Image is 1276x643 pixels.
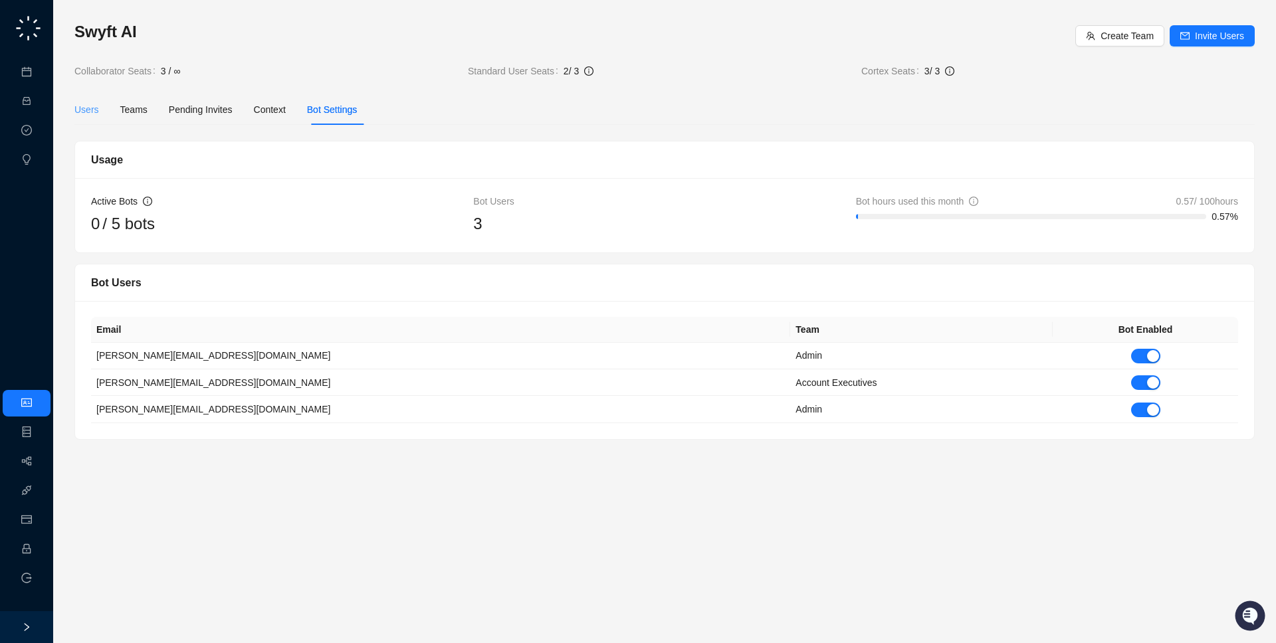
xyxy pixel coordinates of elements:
[169,104,233,115] span: Pending Invites
[73,186,102,199] span: Status
[861,64,924,78] span: Cortex Seats
[254,102,286,117] div: Context
[120,102,148,117] div: Teams
[473,194,855,209] div: Bot Users
[91,317,790,343] th: Email
[790,317,1053,343] th: Team
[1180,31,1190,41] span: mail
[91,396,790,422] td: [PERSON_NAME][EMAIL_ADDRESS][DOMAIN_NAME]
[468,64,564,78] span: Standard User Seats
[13,13,40,40] img: Swyft AI
[856,194,964,209] div: Bot hours used this month
[102,211,155,236] span: / 5 bots
[1212,212,1238,221] span: 0.57%
[790,343,1053,369] td: Admin
[13,53,242,74] p: Welcome 👋
[132,219,161,229] span: Pylon
[924,66,940,76] span: 3 / 3
[45,120,218,134] div: Start new chat
[22,622,31,632] span: right
[21,573,32,583] span: logout
[91,369,790,396] td: [PERSON_NAME][EMAIL_ADDRESS][DOMAIN_NAME]
[790,369,1053,396] td: Account Executives
[13,187,24,198] div: 📚
[54,181,108,205] a: 📶Status
[91,194,138,209] div: Active Bots
[1233,599,1269,635] iframe: Open customer support
[307,102,358,117] div: Bot Settings
[13,120,37,144] img: 5124521997842_fc6d7dfcefe973c2e489_88.png
[45,134,168,144] div: We're available if you need us!
[1086,31,1095,41] span: team
[1101,29,1154,43] span: Create Team
[1195,29,1244,43] span: Invite Users
[27,186,49,199] span: Docs
[13,13,43,43] img: logo-small-C4UdH2pc.png
[74,102,99,117] div: Users
[161,64,180,78] span: 3 / ∞
[8,181,54,205] a: 📚Docs
[1170,25,1255,46] button: Invite Users
[790,396,1053,422] td: Admin
[1053,317,1238,343] th: Bot Enabled
[94,218,161,229] a: Powered byPylon
[1075,25,1164,46] button: Create Team
[143,197,152,206] span: info-circle
[13,74,242,96] h2: How can we help?
[584,66,593,76] span: info-circle
[74,21,1075,43] h3: Swyft AI
[60,187,70,198] div: 📶
[473,215,482,232] span: 3
[1176,196,1238,207] span: 0.57 / 100 hours
[91,274,1238,291] div: Bot Users
[91,343,790,369] td: [PERSON_NAME][EMAIL_ADDRESS][DOMAIN_NAME]
[564,66,579,76] span: 2 / 3
[945,66,954,76] span: info-circle
[74,64,161,78] span: Collaborator Seats
[969,197,978,206] span: info-circle
[91,215,100,232] span: 0
[226,124,242,140] button: Start new chat
[91,151,1238,168] div: Usage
